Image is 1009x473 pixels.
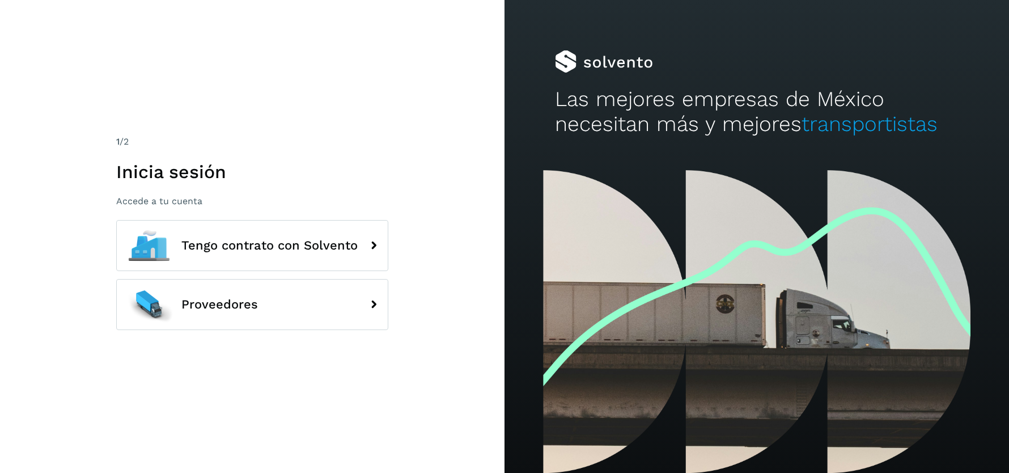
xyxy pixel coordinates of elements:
div: /2 [116,135,388,149]
span: transportistas [802,112,938,136]
h1: Inicia sesión [116,161,388,183]
span: Proveedores [181,298,258,311]
h2: Las mejores empresas de México necesitan más y mejores [555,87,959,137]
p: Accede a tu cuenta [116,196,388,206]
button: Tengo contrato con Solvento [116,220,388,271]
span: Tengo contrato con Solvento [181,239,358,252]
span: 1 [116,136,120,147]
button: Proveedores [116,279,388,330]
